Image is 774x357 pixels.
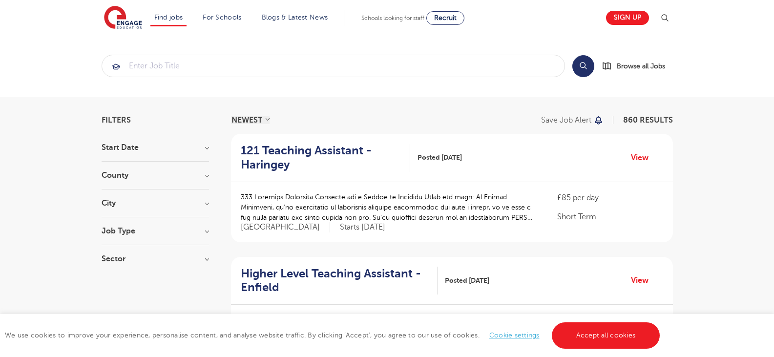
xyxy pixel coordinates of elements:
span: Schools looking for staff [361,15,424,21]
a: 121 Teaching Assistant - Haringey [241,144,411,172]
span: We use cookies to improve your experience, personalise content, and analyse website traffic. By c... [5,332,662,339]
p: £85 per day [557,192,663,204]
p: Short Term [557,211,663,223]
p: 333 Loremips Dolorsita Consecte adi e Seddoe te Incididu Utlab etd magn: Al Enimad Minimveni, qu’... [241,192,538,223]
button: Save job alert [541,116,604,124]
h3: Job Type [102,227,209,235]
a: Sign up [606,11,649,25]
h3: County [102,171,209,179]
input: Submit [102,55,565,77]
span: Filters [102,116,131,124]
a: Accept all cookies [552,322,660,349]
a: Higher Level Teaching Assistant - Enfield [241,267,438,295]
span: Browse all Jobs [617,61,665,72]
h2: Higher Level Teaching Assistant - Enfield [241,267,430,295]
h3: Start Date [102,144,209,151]
span: Posted [DATE] [418,152,462,163]
a: For Schools [203,14,241,21]
a: View [631,274,656,287]
h3: Sector [102,255,209,263]
p: Save job alert [541,116,591,124]
a: Find jobs [154,14,183,21]
span: 860 RESULTS [623,116,673,125]
h2: 121 Teaching Assistant - Haringey [241,144,403,172]
p: Starts [DATE] [340,222,385,232]
a: Cookie settings [489,332,540,339]
a: Blogs & Latest News [262,14,328,21]
button: Search [572,55,594,77]
span: Recruit [434,14,457,21]
span: Posted [DATE] [445,275,489,286]
img: Engage Education [104,6,142,30]
a: Recruit [426,11,464,25]
a: View [631,151,656,164]
h3: City [102,199,209,207]
a: Browse all Jobs [602,61,673,72]
span: [GEOGRAPHIC_DATA] [241,222,330,232]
